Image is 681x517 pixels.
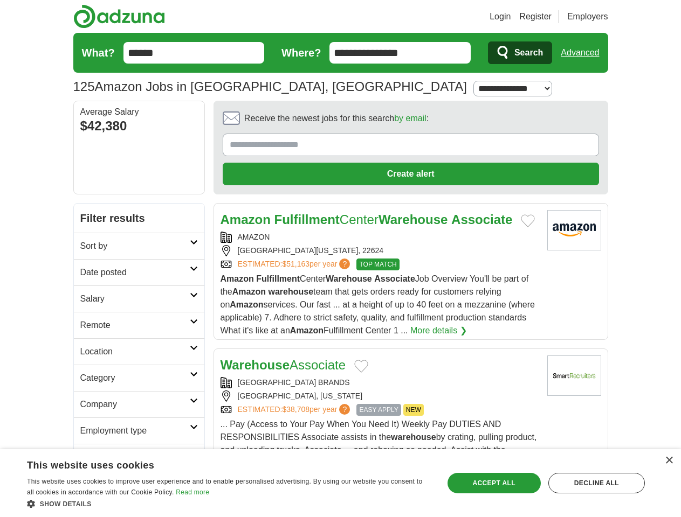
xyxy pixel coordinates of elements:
[221,358,346,372] a: WarehouseAssociate
[567,10,608,23] a: Employers
[244,112,429,125] span: Receive the newest jobs for this search :
[238,258,353,270] a: ESTIMATED:$51,163per year?
[74,391,204,417] a: Company
[80,266,190,279] h2: Date posted
[221,377,539,388] div: [GEOGRAPHIC_DATA] BRANDS
[40,500,92,508] span: Show details
[256,274,300,283] strong: Fulfillment
[80,108,198,116] div: Average Salary
[73,4,165,29] img: Adzuna logo
[74,285,204,312] a: Salary
[394,114,427,123] a: by email
[74,417,204,444] a: Employment type
[221,274,535,335] span: Center Job Overview You'll be part of the team that gets orders ready for customers relying on se...
[74,204,204,233] h2: Filter results
[74,444,204,470] a: Hours
[281,45,321,61] label: Where?
[547,210,601,250] img: Amazon logo
[74,259,204,285] a: Date posted
[519,10,552,23] a: Register
[221,212,513,227] a: Amazon FulfillmentCenterWarehouse Associate
[356,258,399,270] span: TOP MATCH
[490,10,511,23] a: Login
[548,473,645,493] div: Decline all
[339,404,350,415] span: ?
[514,42,543,64] span: Search
[80,116,198,136] div: $42,380
[339,258,350,269] span: ?
[80,292,190,305] h2: Salary
[74,365,204,391] a: Category
[665,457,673,465] div: Close
[238,233,270,241] a: AMAZON
[488,41,552,64] button: Search
[223,163,599,185] button: Create alert
[221,274,254,283] strong: Amazon
[74,338,204,365] a: Location
[391,432,436,442] strong: warehouse
[74,312,204,338] a: Remote
[27,478,422,496] span: This website uses cookies to improve user experience and to enable personalised advertising. By u...
[73,79,467,94] h1: Amazon Jobs in [GEOGRAPHIC_DATA], [GEOGRAPHIC_DATA]
[230,300,263,309] strong: Amazon
[282,405,309,414] span: $38,708
[221,212,271,227] strong: Amazon
[354,360,368,373] button: Add to favorite jobs
[221,245,539,256] div: [GEOGRAPHIC_DATA][US_STATE], 22624
[374,274,415,283] strong: Associate
[547,355,601,396] img: Company logo
[521,214,535,227] button: Add to favorite jobs
[274,212,340,227] strong: Fulfillment
[451,212,512,227] strong: Associate
[356,404,401,416] span: EASY APPLY
[27,498,431,509] div: Show details
[80,372,190,385] h2: Category
[221,390,539,402] div: [GEOGRAPHIC_DATA], [US_STATE]
[561,42,599,64] a: Advanced
[80,319,190,332] h2: Remote
[176,488,209,496] a: Read more, opens a new window
[221,420,537,480] span: ... Pay (Access to Your Pay When You Need It) Weekly Pay DUTIES AND RESPONSIBILITIES Associate as...
[410,324,467,337] a: More details ❯
[238,404,353,416] a: ESTIMATED:$38,708per year?
[232,287,266,296] strong: Amazon
[403,404,424,416] span: NEW
[326,274,372,283] strong: Warehouse
[82,45,115,61] label: What?
[80,398,190,411] h2: Company
[268,287,313,296] strong: warehouse
[73,77,95,96] span: 125
[80,240,190,253] h2: Sort by
[290,326,324,335] strong: Amazon
[282,260,309,268] span: $51,163
[74,233,204,259] a: Sort by
[27,456,404,472] div: This website uses cookies
[379,212,448,227] strong: Warehouse
[221,358,290,372] strong: Warehouse
[448,473,541,493] div: Accept all
[80,424,190,437] h2: Employment type
[80,345,190,358] h2: Location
